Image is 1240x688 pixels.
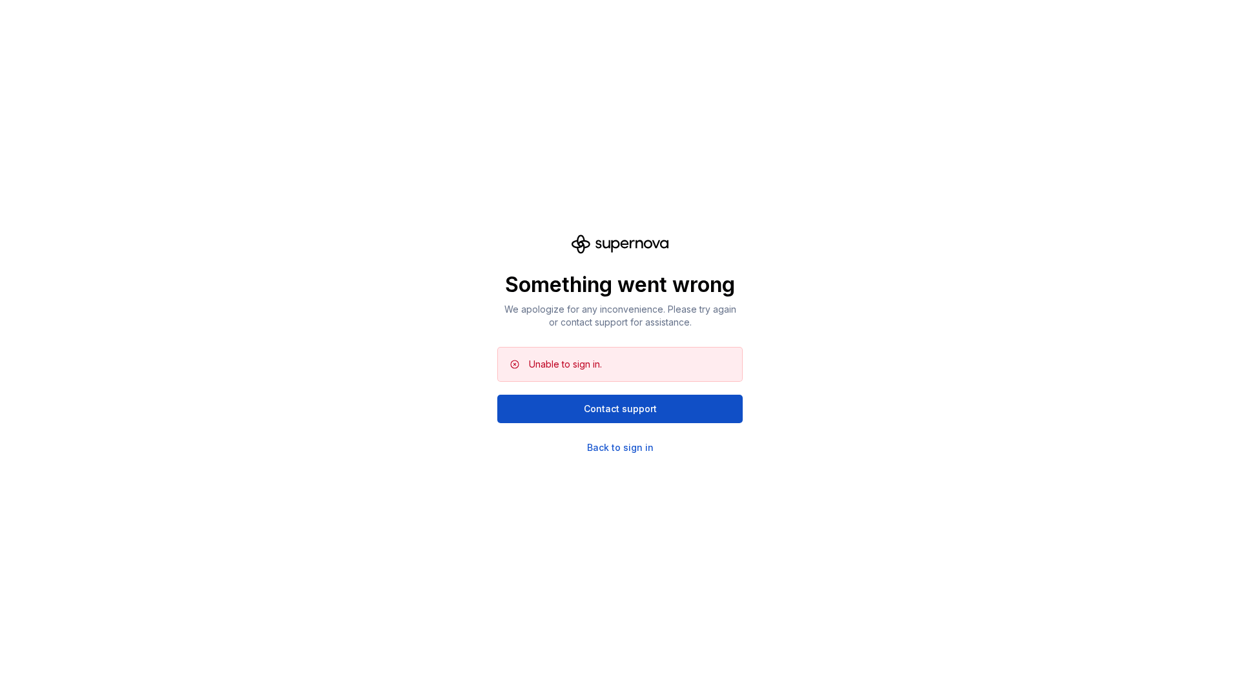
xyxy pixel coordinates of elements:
p: We apologize for any inconvenience. Please try again or contact support for assistance. [497,303,743,329]
a: Back to sign in [587,441,654,454]
p: Something went wrong [497,272,743,298]
button: Contact support [497,395,743,423]
span: Contact support [584,402,657,415]
div: Unable to sign in. [529,358,602,371]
